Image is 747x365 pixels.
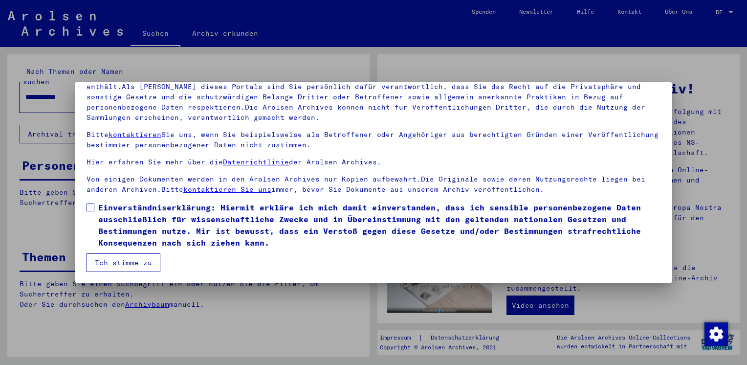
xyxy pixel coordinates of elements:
[87,157,660,167] p: Hier erfahren Sie mehr über die der Arolsen Archives.
[704,322,727,345] div: Zustimmung ändern
[183,185,271,194] a: kontaktieren Sie uns
[87,174,660,195] p: Von einigen Dokumenten werden in den Arolsen Archives nur Kopien aufbewahrt.Die Originale sowie d...
[98,202,660,249] span: Einverständniserklärung: Hiermit erkläre ich mich damit einverstanden, dass ich sensible personen...
[704,322,728,346] img: Zustimmung ändern
[87,71,660,123] p: Bitte beachten Sie, dass dieses Portal über NS - Verfolgte sensible Daten zu identifizierten oder...
[223,158,289,166] a: Datenrichtlinie
[87,130,660,150] p: Bitte Sie uns, wenn Sie beispielsweise als Betroffener oder Angehöriger aus berechtigten Gründen ...
[87,253,160,272] button: Ich stimme zu
[109,130,161,139] a: kontaktieren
